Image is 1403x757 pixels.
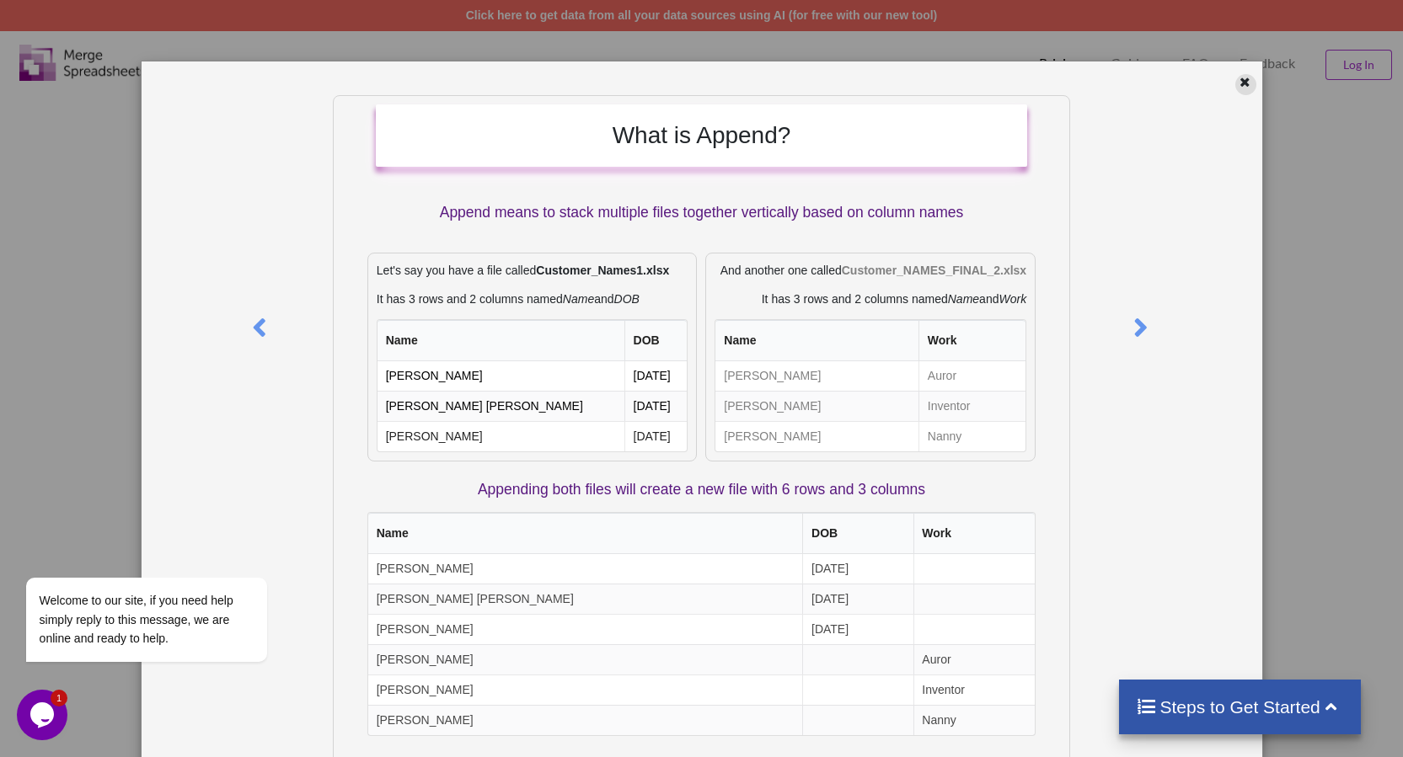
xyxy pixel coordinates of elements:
[378,421,624,451] td: [PERSON_NAME]
[624,320,688,361] th: DOB
[802,554,913,584] td: [DATE]
[802,584,913,614] td: [DATE]
[948,292,979,306] i: Name
[918,421,1025,451] td: Nanny
[377,291,688,307] p: It has 3 rows and 2 columns named and
[913,674,1036,705] td: Inventor
[913,705,1036,735] td: Nanny
[368,614,802,644] td: [PERSON_NAME]
[376,202,1027,223] p: Append means to stack multiple files together vertically based on column names
[715,361,918,391] td: [PERSON_NAME]
[377,262,688,279] p: Let's say you have a file called
[624,421,688,451] td: [DATE]
[999,292,1026,306] i: Work
[536,264,669,277] b: Customer_Names1.xlsx
[624,391,688,421] td: [DATE]
[367,479,1036,500] p: Appending both files will create a new file with 6 rows and 3 columns
[17,425,320,681] iframe: chat widget
[715,421,918,451] td: [PERSON_NAME]
[368,644,802,674] td: [PERSON_NAME]
[378,361,624,391] td: [PERSON_NAME]
[918,361,1025,391] td: Auror
[913,644,1036,674] td: Auror
[842,264,1026,277] b: Customer_NAMES_FINAL_2.xlsx
[802,614,913,644] td: [DATE]
[17,690,71,740] iframe: chat widget
[715,291,1026,307] p: It has 3 rows and 2 columns named and
[918,320,1025,361] th: Work
[715,320,918,361] th: Name
[913,513,1036,554] th: Work
[918,391,1025,421] td: Inventor
[368,554,802,584] td: [PERSON_NAME]
[624,361,688,391] td: [DATE]
[393,121,1010,150] h2: What is Append?
[378,320,624,361] th: Name
[378,391,624,421] td: [PERSON_NAME] [PERSON_NAME]
[715,262,1026,279] p: And another one called
[802,513,913,554] th: DOB
[368,674,802,705] td: [PERSON_NAME]
[614,292,640,306] i: DOB
[1136,696,1344,717] h4: Steps to Get Started
[563,292,594,306] i: Name
[715,391,918,421] td: [PERSON_NAME]
[368,584,802,614] td: [PERSON_NAME] [PERSON_NAME]
[368,513,802,554] th: Name
[368,705,802,735] td: [PERSON_NAME]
